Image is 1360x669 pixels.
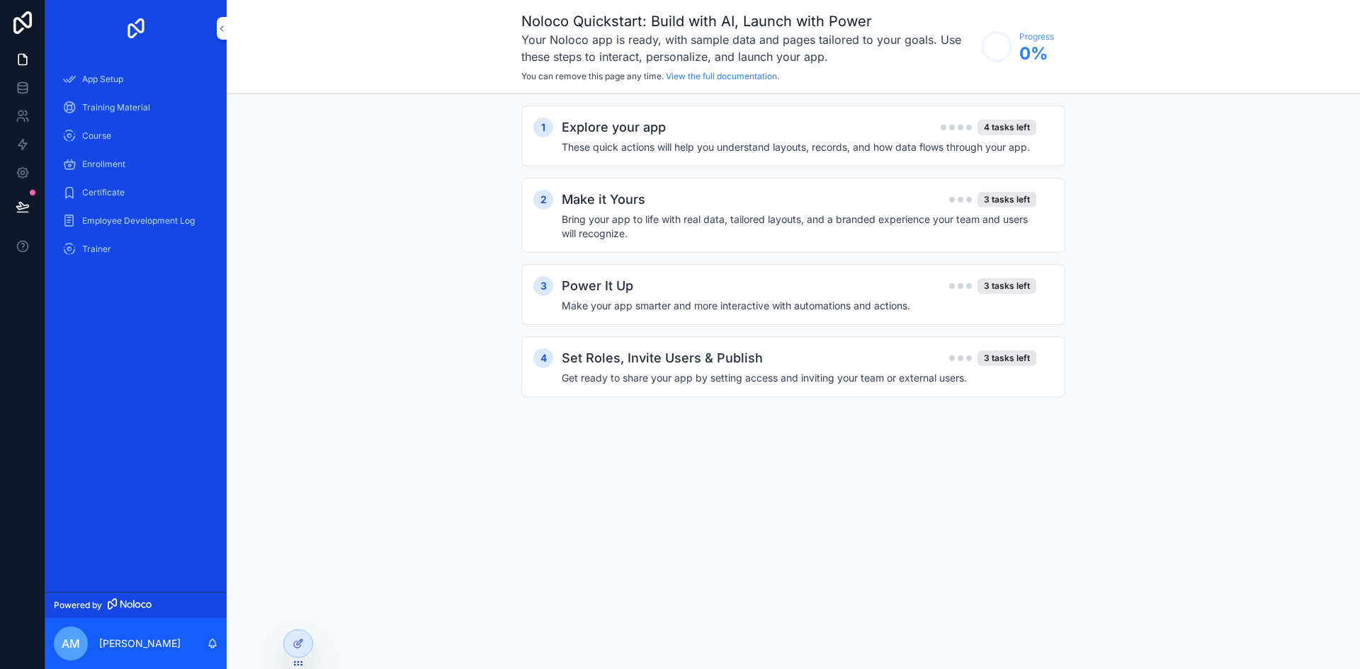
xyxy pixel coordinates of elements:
[82,244,111,255] span: Trainer
[82,130,111,142] span: Course
[125,17,147,40] img: App logo
[521,71,664,81] span: You can remove this page any time.
[562,140,1036,154] h4: These quick actions will help you understand layouts, records, and how data flows through your app.
[533,276,553,296] div: 3
[533,348,553,368] div: 4
[45,592,227,618] a: Powered by
[99,636,181,651] p: [PERSON_NAME]
[54,208,218,234] a: Employee Development Log
[533,118,553,137] div: 1
[54,67,218,92] a: App Setup
[227,94,1360,437] div: scrollable content
[54,180,218,205] a: Certificate
[1019,31,1054,42] span: Progress
[977,350,1036,366] div: 3 tasks left
[562,348,763,368] h2: Set Roles, Invite Users & Publish
[54,151,218,177] a: Enrollment
[977,192,1036,207] div: 3 tasks left
[533,190,553,210] div: 2
[562,190,645,210] h2: Make it Yours
[521,11,974,31] h1: Noloco Quickstart: Build with AI, Launch with Power
[1019,42,1054,65] span: 0 %
[82,74,123,85] span: App Setup
[977,120,1036,135] div: 4 tasks left
[562,371,1036,385] h4: Get ready to share your app by setting access and inviting your team or external users.
[562,212,1036,241] h4: Bring your app to life with real data, tailored layouts, and a branded experience your team and u...
[62,635,80,652] span: AM
[977,278,1036,294] div: 3 tasks left
[54,95,218,120] a: Training Material
[666,71,779,81] a: View the full documentation.
[45,57,227,280] div: scrollable content
[82,102,150,113] span: Training Material
[562,276,633,296] h2: Power It Up
[54,600,102,611] span: Powered by
[54,236,218,262] a: Trainer
[82,187,125,198] span: Certificate
[82,159,125,170] span: Enrollment
[54,123,218,149] a: Course
[82,215,195,227] span: Employee Development Log
[562,118,666,137] h2: Explore your app
[562,299,1036,313] h4: Make your app smarter and more interactive with automations and actions.
[521,31,974,65] h3: Your Noloco app is ready, with sample data and pages tailored to your goals. Use these steps to i...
